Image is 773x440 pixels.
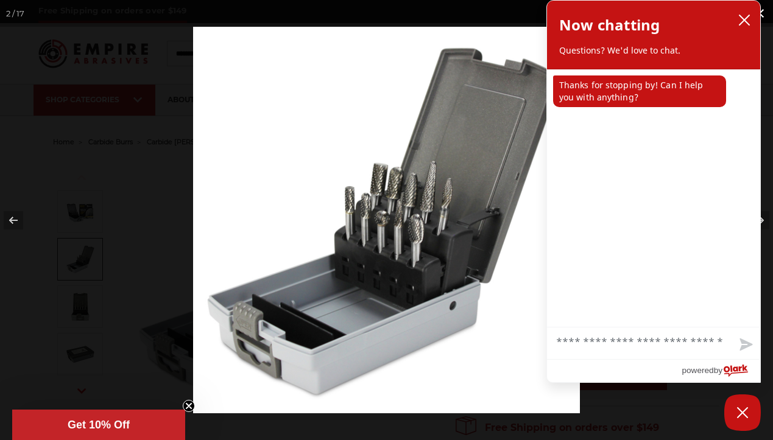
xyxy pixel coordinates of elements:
[735,11,754,29] button: close chatbox
[553,75,726,107] p: Thanks for stopping by! Can I help you with anything?
[547,69,760,327] div: chat
[183,400,195,412] button: Close teaser
[559,44,748,57] p: Questions? We'd love to chat.
[724,394,761,431] button: Close Chatbox
[68,419,130,431] span: Get 10% Off
[730,331,760,359] button: Send message
[12,410,185,440] div: Get 10% OffClose teaser
[714,363,722,378] span: by
[682,363,713,378] span: powered
[193,27,580,413] img: CB-SET1-Carbide-Burr-double-cut-10pcs-open-case-angle__21755.1646257950.jpg
[559,13,660,37] h2: Now chatting
[682,360,760,382] a: Powered by Olark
